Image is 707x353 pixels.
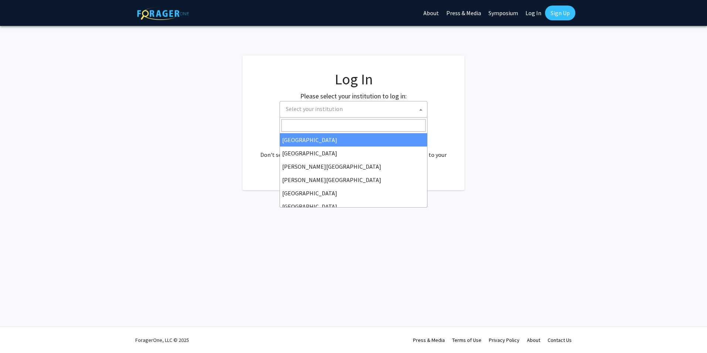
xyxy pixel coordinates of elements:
div: ForagerOne, LLC © 2025 [135,327,189,353]
li: [GEOGRAPHIC_DATA] [280,133,427,147]
span: Select your institution [280,101,427,118]
a: Privacy Policy [489,337,520,343]
li: [PERSON_NAME][GEOGRAPHIC_DATA] [280,160,427,173]
div: No account? . Don't see your institution? about bringing ForagerOne to your institution. [257,132,450,168]
a: Terms of Use [452,337,481,343]
h1: Log In [257,70,450,88]
li: [PERSON_NAME][GEOGRAPHIC_DATA] [280,173,427,186]
li: [GEOGRAPHIC_DATA] [280,147,427,160]
a: Press & Media [413,337,445,343]
a: Contact Us [548,337,572,343]
li: [GEOGRAPHIC_DATA] [280,186,427,200]
li: [GEOGRAPHIC_DATA] [280,200,427,213]
a: Sign Up [545,6,575,20]
span: Select your institution [286,105,343,112]
a: About [527,337,540,343]
iframe: Chat [6,320,31,347]
input: Search [281,119,426,132]
img: ForagerOne Logo [137,7,189,20]
span: Select your institution [283,101,427,117]
label: Please select your institution to log in: [300,91,407,101]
